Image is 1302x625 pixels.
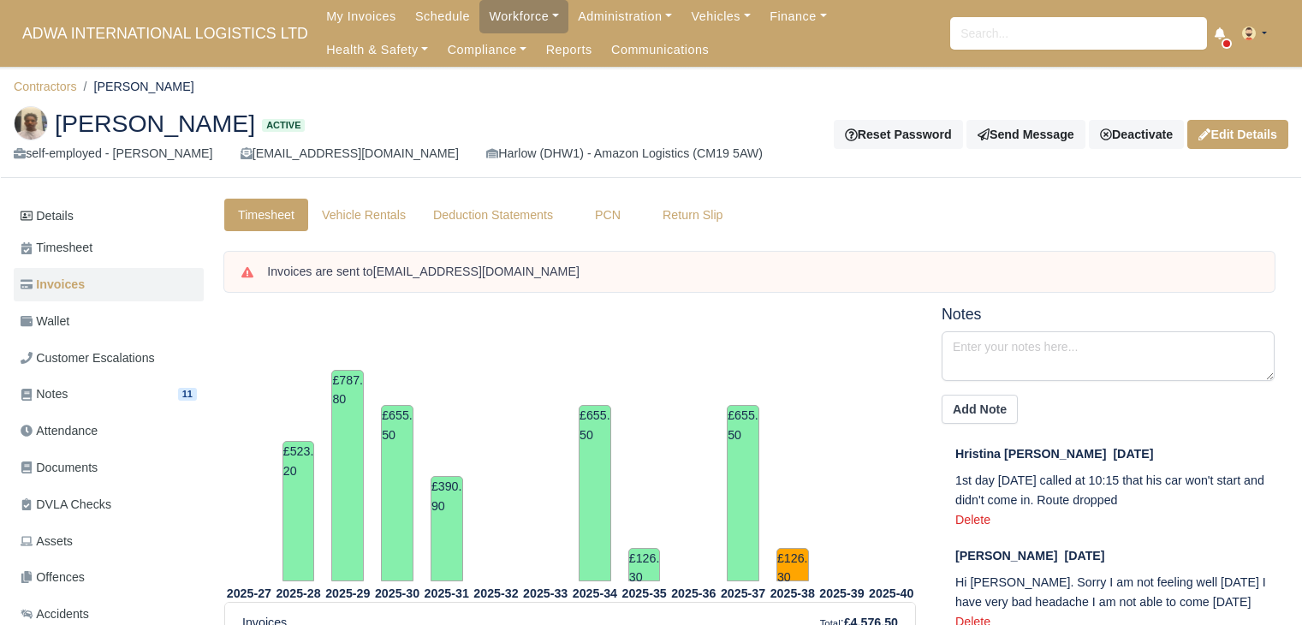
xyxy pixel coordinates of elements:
td: £523.20 [282,441,315,582]
th: 2025-27 [224,582,274,603]
div: [DATE] [955,546,1275,566]
td: £655.50 [727,405,759,581]
a: PCN [567,199,649,232]
span: Notes [21,384,68,404]
a: Compliance [437,33,536,67]
th: 2025-30 [372,582,422,603]
a: Edit Details [1187,120,1288,149]
span: [PERSON_NAME] [55,111,255,135]
a: Deactivate [1089,120,1184,149]
li: [PERSON_NAME] [77,77,194,97]
span: Customer Escalations [21,348,155,368]
div: Harlow (DHW1) - Amazon Logistics (CM19 5AW) [486,144,763,164]
a: Offences [14,561,204,594]
button: Reset Password [834,120,962,149]
span: Offences [21,568,85,587]
td: £126.30 [776,548,809,582]
th: 2025-31 [422,582,472,603]
span: Wallet [21,312,69,331]
a: Send Message [966,120,1085,149]
div: Mhretab Welday [1,92,1301,178]
a: ADWA INTERNATIONAL LOGISTICS LTD [14,17,317,51]
div: [EMAIL_ADDRESS][DOMAIN_NAME] [241,144,459,164]
h5: Notes [942,306,1275,324]
span: Accidents [21,604,89,624]
a: Contractors [14,80,77,93]
a: Wallet [14,305,204,338]
th: 2025-33 [520,582,570,603]
th: 2025-36 [669,582,718,603]
a: Notes 11 [14,378,204,411]
a: Delete [955,513,990,527]
a: DVLA Checks [14,488,204,521]
div: [DATE] [955,444,1275,464]
span: Active [262,119,305,132]
td: £655.50 [381,405,413,581]
a: Vehicle Rentals [308,199,419,232]
span: Hristina [PERSON_NAME] [955,447,1106,461]
span: 11 [178,388,197,401]
span: ADWA INTERNATIONAL LOGISTICS LTD [14,16,317,51]
a: Documents [14,451,204,485]
span: Timesheet [21,238,92,258]
p: 1st day [DATE] called at 10:15 that his car won't start and didn't come in. Route dropped [955,471,1275,510]
a: Deduction Statements [419,199,567,232]
a: Customer Escalations [14,342,204,375]
th: 2025-32 [472,582,521,603]
a: Timesheet [224,199,308,232]
th: 2025-38 [768,582,817,603]
a: Details [14,200,204,232]
a: Invoices [14,268,204,301]
a: Communications [602,33,719,67]
td: £126.30 [628,548,661,582]
div: Invoices are sent to [267,264,1257,281]
th: 2025-40 [866,582,916,603]
th: 2025-34 [570,582,620,603]
a: Health & Safety [317,33,438,67]
strong: [EMAIL_ADDRESS][DOMAIN_NAME] [373,265,580,278]
td: £787.80 [331,370,364,582]
input: Search... [950,17,1207,50]
span: Documents [21,458,98,478]
th: 2025-29 [323,582,372,603]
span: Assets [21,532,73,551]
span: [PERSON_NAME] [955,549,1057,562]
span: Invoices [21,275,85,295]
td: £390.90 [431,476,463,581]
div: self-employed - [PERSON_NAME] [14,144,213,164]
a: Reports [537,33,602,67]
a: Attendance [14,414,204,448]
span: DVLA Checks [21,495,111,515]
a: Assets [14,525,204,558]
button: Add Note [942,395,1018,424]
th: 2025-35 [620,582,669,603]
a: Return Slip [649,199,736,232]
td: £655.50 [579,405,611,581]
p: Hi [PERSON_NAME]. Sorry I am not feeling well [DATE] I have very bad headache I am not able to co... [955,573,1275,612]
a: Timesheet [14,231,204,265]
th: 2025-37 [718,582,768,603]
th: 2025-39 [817,582,867,603]
th: 2025-28 [274,582,324,603]
span: Attendance [21,421,98,441]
